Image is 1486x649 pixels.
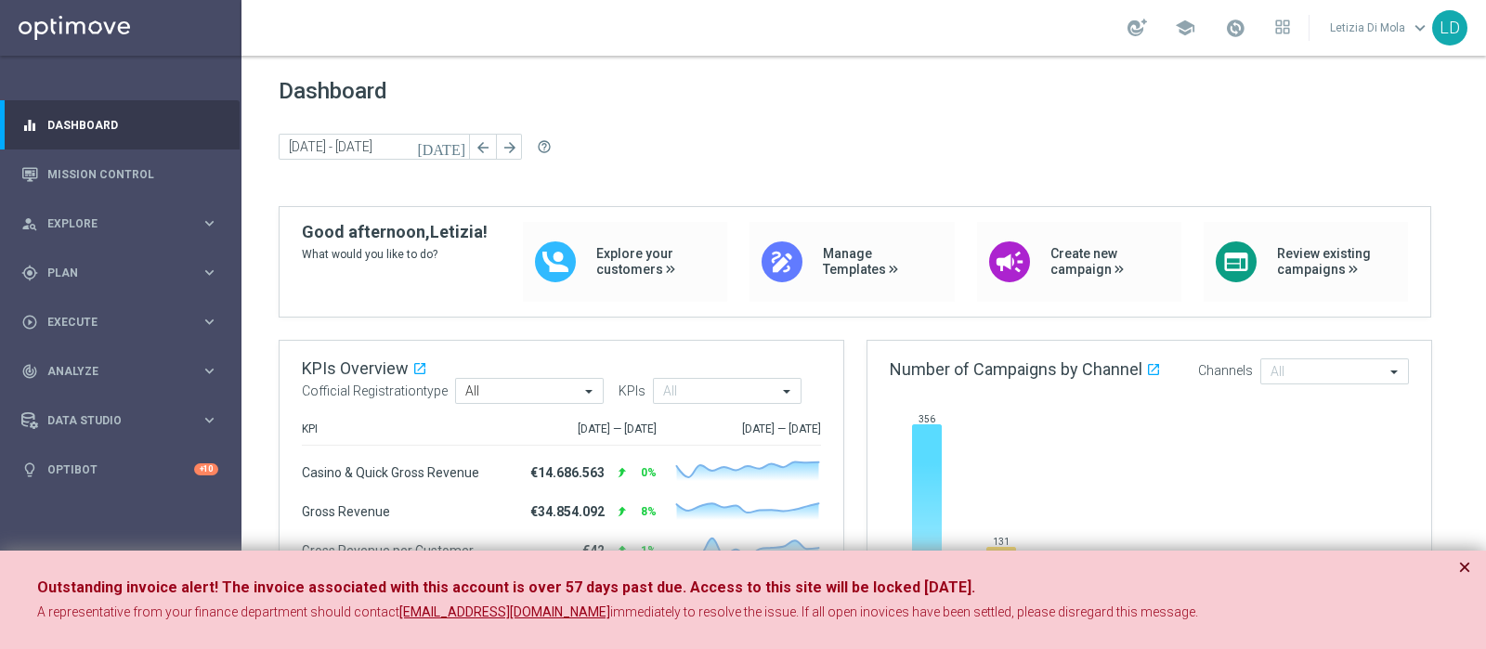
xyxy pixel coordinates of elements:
[20,167,219,182] button: Mission Control
[201,411,218,429] i: keyboard_arrow_right
[1175,18,1195,38] span: school
[201,264,218,281] i: keyboard_arrow_right
[201,313,218,331] i: keyboard_arrow_right
[47,445,194,494] a: Optibot
[21,445,218,494] div: Optibot
[610,604,1198,619] span: immediately to resolve the issue. If all open inovices have been settled, please disregard this m...
[20,118,219,133] button: equalizer Dashboard
[20,364,219,379] button: track_changes Analyze keyboard_arrow_right
[194,463,218,475] div: +10
[1328,14,1432,42] a: Letizia Di Molakeyboard_arrow_down
[21,461,38,478] i: lightbulb
[47,100,218,149] a: Dashboard
[37,604,399,619] span: A representative from your finance department should contact
[1432,10,1467,45] div: LD
[21,265,201,281] div: Plan
[20,266,219,280] button: gps_fixed Plan keyboard_arrow_right
[21,100,218,149] div: Dashboard
[47,267,201,279] span: Plan
[20,462,219,477] button: lightbulb Optibot +10
[47,218,201,229] span: Explore
[21,363,38,380] i: track_changes
[21,314,38,331] i: play_circle_outline
[47,149,218,199] a: Mission Control
[21,412,201,429] div: Data Studio
[21,149,218,199] div: Mission Control
[21,215,38,232] i: person_search
[201,362,218,380] i: keyboard_arrow_right
[21,215,201,232] div: Explore
[399,604,610,622] a: [EMAIL_ADDRESS][DOMAIN_NAME]
[21,117,38,134] i: equalizer
[21,314,201,331] div: Execute
[20,216,219,231] button: person_search Explore keyboard_arrow_right
[1410,18,1430,38] span: keyboard_arrow_down
[21,265,38,281] i: gps_fixed
[21,363,201,380] div: Analyze
[37,578,975,596] strong: Outstanding invoice alert! The invoice associated with this account is over 57 days past due. Acc...
[20,413,219,428] button: Data Studio keyboard_arrow_right
[47,317,201,328] span: Execute
[47,366,201,377] span: Analyze
[47,415,201,426] span: Data Studio
[1458,556,1471,578] button: Close
[20,315,219,330] button: play_circle_outline Execute keyboard_arrow_right
[201,214,218,232] i: keyboard_arrow_right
